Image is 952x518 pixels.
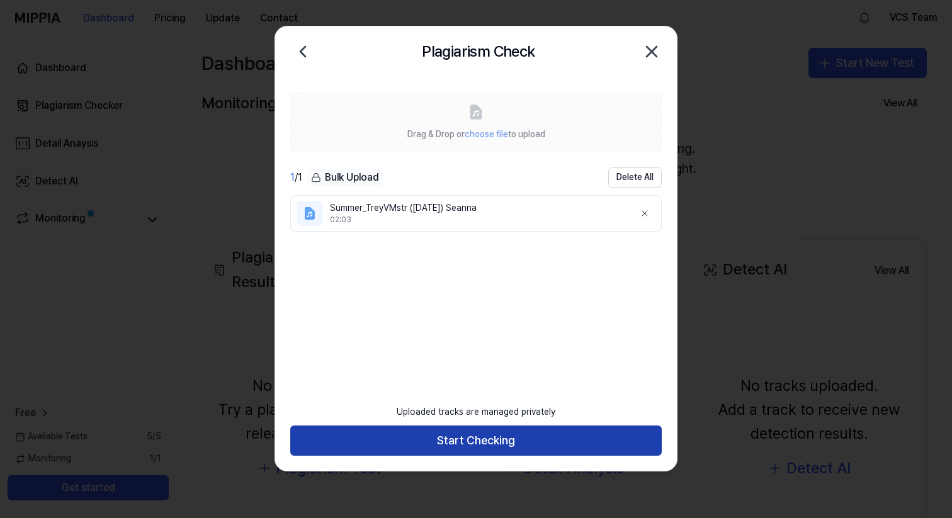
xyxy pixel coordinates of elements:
[608,167,662,188] button: Delete All
[407,129,545,139] span: Drag & Drop or to upload
[330,215,625,225] div: 02:03
[422,40,535,64] h2: Plagiarism Check
[465,129,508,139] span: choose file
[330,202,625,215] div: Summer_TreyVMstr ([DATE]) Seanna
[307,169,383,186] div: Bulk Upload
[389,398,563,426] div: Uploaded tracks are managed privately
[290,170,302,185] div: / 1
[290,425,662,456] button: Start Checking
[290,171,295,183] span: 1
[307,169,383,187] button: Bulk Upload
